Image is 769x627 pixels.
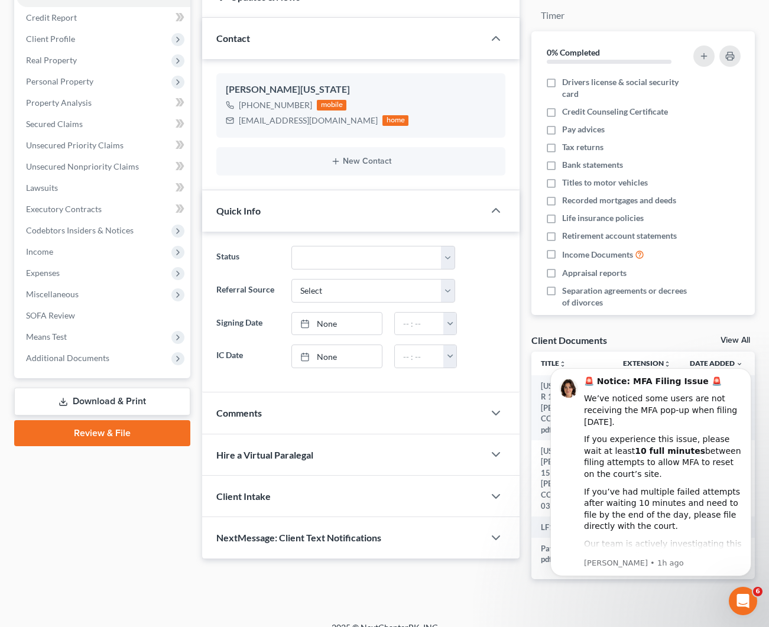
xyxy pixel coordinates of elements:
[26,225,134,235] span: Codebtors Insiders & Notices
[562,124,605,135] span: Pay advices
[17,156,190,177] a: Unsecured Nonpriority Claims
[210,246,285,269] label: Status
[26,140,124,150] span: Unsecured Priority Claims
[562,230,677,242] span: Retirement account statements
[562,249,633,261] span: Income Documents
[317,100,346,111] div: mobile
[562,159,623,171] span: Bank statements
[26,353,109,363] span: Additional Documents
[17,7,190,28] a: Credit Report
[531,516,614,538] td: LF1 signed-pdf
[531,4,574,27] a: Timer
[721,336,750,345] a: View All
[562,212,644,224] span: Life insurance policies
[729,587,757,615] iframe: Intercom live chat
[239,99,312,111] div: [PHONE_NUMBER]
[17,92,190,113] a: Property Analysis
[26,34,75,44] span: Client Profile
[210,345,285,368] label: IC Date
[17,135,190,156] a: Unsecured Priority Claims
[292,313,381,335] a: None
[531,440,614,516] td: [US_STATE] Sr-, [PERSON_NAME] 15317-[PERSON_NAME]-CC-037143464.pdf
[562,194,676,206] span: Recorded mortgages and deeds
[26,246,53,256] span: Income
[26,55,77,65] span: Real Property
[562,141,603,153] span: Tax returns
[395,345,444,368] input: -- : --
[26,183,58,193] span: Lawsuits
[14,420,190,446] a: Review & File
[292,345,381,368] a: None
[547,47,600,57] strong: 0% Completed
[14,388,190,415] a: Download & Print
[26,204,102,214] span: Executory Contracts
[395,313,444,335] input: -- : --
[26,310,75,320] span: SOFA Review
[26,289,79,299] span: Miscellaneous
[26,268,60,278] span: Expenses
[17,305,190,326] a: SOFA Review
[26,119,83,129] span: Secured Claims
[216,33,250,44] span: Contact
[210,312,285,336] label: Signing Date
[26,161,139,171] span: Unsecured Nonpriority Claims
[216,490,271,502] span: Client Intake
[382,115,408,126] div: home
[533,358,769,583] iframe: Intercom notifications message
[531,375,614,440] td: [US_STATE], Shiler R 15317-[PERSON_NAME]-CC-037143466-pdf
[562,177,648,189] span: Titles to motor vehicles
[239,115,378,126] div: [EMAIL_ADDRESS][DOMAIN_NAME]
[562,267,627,279] span: Appraisal reports
[216,407,262,418] span: Comments
[26,76,93,86] span: Personal Property
[531,334,607,346] div: Client Documents
[216,449,313,460] span: Hire a Virtual Paralegal
[216,532,381,543] span: NextMessage: Client Text Notifications
[17,199,190,220] a: Executory Contracts
[753,587,762,596] span: 6
[216,205,261,216] span: Quick Info
[17,113,190,135] a: Secured Claims
[26,332,67,342] span: Means Test
[26,98,92,108] span: Property Analysis
[562,76,689,100] span: Drivers license & social security card
[210,279,285,303] label: Referral Source
[531,538,614,570] td: Payment advices-pdf
[17,177,190,199] a: Lawsuits
[226,83,496,97] div: [PERSON_NAME][US_STATE]
[26,12,77,22] span: Credit Report
[226,157,496,166] button: New Contact
[562,285,689,308] span: Separation agreements or decrees of divorces
[562,106,668,118] span: Credit Counseling Certificate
